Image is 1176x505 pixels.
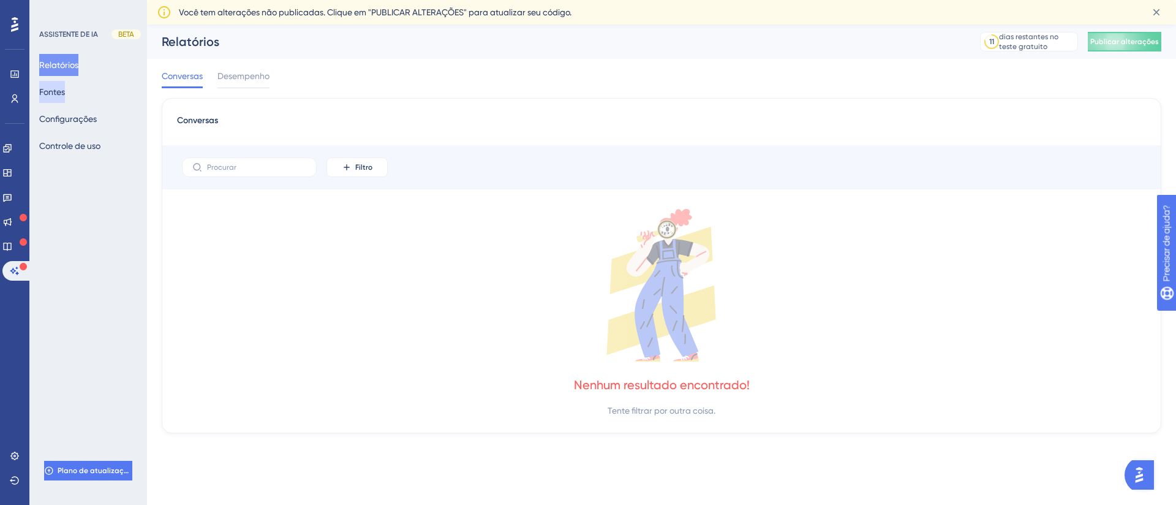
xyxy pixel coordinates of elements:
[162,34,219,49] font: Relatórios
[1125,457,1161,493] iframe: Iniciador do Assistente de IA do UserGuiding
[217,71,269,81] font: Desempenho
[179,7,571,17] font: Você tem alterações não publicadas. Clique em "PUBLICAR ALTERAÇÕES" para atualizar seu código.
[39,141,100,151] font: Controle de uso
[1088,32,1161,51] button: Publicar alterações
[44,461,132,480] button: Plano de atualização
[162,71,203,81] font: Conversas
[39,30,98,39] font: ASSISTENTE DE IA
[39,60,78,70] font: Relatórios
[999,32,1058,51] font: dias restantes no teste gratuito
[207,163,306,172] input: Procurar
[177,115,218,126] font: Conversas
[39,87,65,97] font: Fontes
[608,406,715,416] font: Tente filtrar por outra coisa.
[118,30,134,39] font: BETA
[355,163,372,172] font: Filtro
[39,108,97,130] button: Configurações
[574,378,750,392] font: Nenhum resultado encontrado!
[1090,37,1159,46] font: Publicar alterações
[58,466,133,475] font: Plano de atualização
[989,37,994,46] font: 11
[326,158,388,177] button: Filtro
[29,6,105,15] font: Precisar de ajuda?
[39,135,100,157] button: Controle de uso
[39,54,78,76] button: Relatórios
[39,81,65,103] button: Fontes
[39,114,97,124] font: Configurações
